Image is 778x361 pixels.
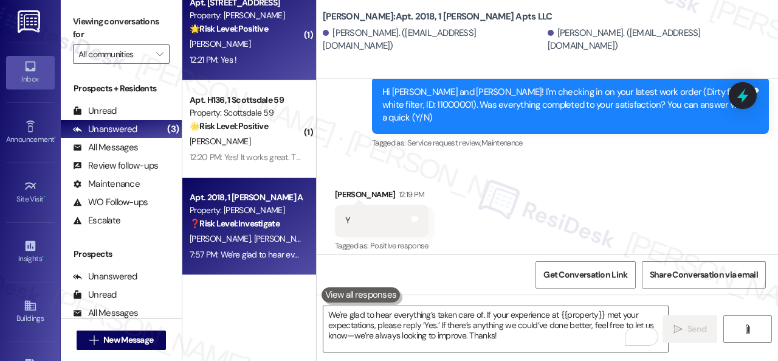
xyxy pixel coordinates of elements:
div: Unanswered [73,270,137,283]
strong: 🌟 Risk Level: Positive [190,121,268,131]
a: Site Visit • [6,176,55,209]
div: 12:19 PM [396,188,425,201]
b: [PERSON_NAME]: Apt. 2018, 1 [PERSON_NAME] Apts LLC [323,10,552,23]
i:  [156,49,163,59]
textarea: To enrich screen reader interactions, please activate Accessibility in Grammarly extension settings [323,306,668,352]
button: Send [663,315,717,343]
div: All Messages [73,141,138,154]
i:  [743,324,752,334]
div: WO Follow-ups [73,196,148,209]
div: Tagged as: [335,237,429,254]
span: New Message [103,334,153,346]
strong: 🌟 Risk Level: Positive [190,23,268,34]
div: Tagged as: [372,134,769,152]
div: Apt. H136, 1 Scottsdale 59 [190,94,302,107]
input: All communities [78,44,150,64]
div: (3) [164,120,182,139]
div: Prospects [61,248,182,261]
span: • [42,253,44,261]
div: Property: [PERSON_NAME] [190,9,302,22]
div: Y [345,214,350,227]
span: Positive response [370,240,429,251]
a: Buildings [6,295,55,328]
div: All Messages [73,307,138,320]
i:  [673,324,683,334]
div: Prospects + Residents [61,82,182,95]
span: Share Conversation via email [650,268,758,281]
div: Review follow-ups [73,159,158,172]
div: Unanswered [73,123,137,136]
span: [PERSON_NAME] [190,233,254,244]
div: Escalate [73,214,120,227]
div: 12:20 PM: Yes! It works great. Thank you! [190,152,329,163]
div: Hi [PERSON_NAME] and [PERSON_NAME]! I'm checking in on your latest work order (Dirty filter white... [382,86,749,125]
span: Send [687,323,706,335]
strong: ❓ Risk Level: Investigate [190,218,280,229]
div: 12:21 PM: Yes ! [190,54,237,65]
span: [PERSON_NAME] [190,136,250,147]
button: Share Conversation via email [642,261,766,289]
button: Get Conversation Link [535,261,635,289]
div: Property: Scottsdale 59 [190,107,302,119]
div: [PERSON_NAME]. ([EMAIL_ADDRESS][DOMAIN_NAME]) [323,27,545,53]
span: • [54,133,56,142]
div: Maintenance [73,178,140,191]
button: New Message [77,331,167,350]
div: Property: [PERSON_NAME] [190,204,302,217]
div: Unread [73,289,117,301]
a: Inbox [6,56,55,89]
label: Viewing conversations for [73,12,170,44]
span: [PERSON_NAME] [190,38,250,49]
span: Maintenance [481,138,523,148]
a: Insights • [6,236,55,268]
span: • [44,193,46,202]
i:  [89,335,98,345]
div: Apt. 2018, 1 [PERSON_NAME] Apts LLC [190,191,302,204]
img: ResiDesk Logo [18,10,43,33]
div: Unread [73,105,117,117]
span: Service request review , [407,138,481,148]
span: Get Conversation Link [543,268,627,281]
div: [PERSON_NAME]. ([EMAIL_ADDRESS][DOMAIN_NAME]) [548,27,769,53]
div: [PERSON_NAME] [335,188,429,205]
span: [PERSON_NAME] [254,233,315,244]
